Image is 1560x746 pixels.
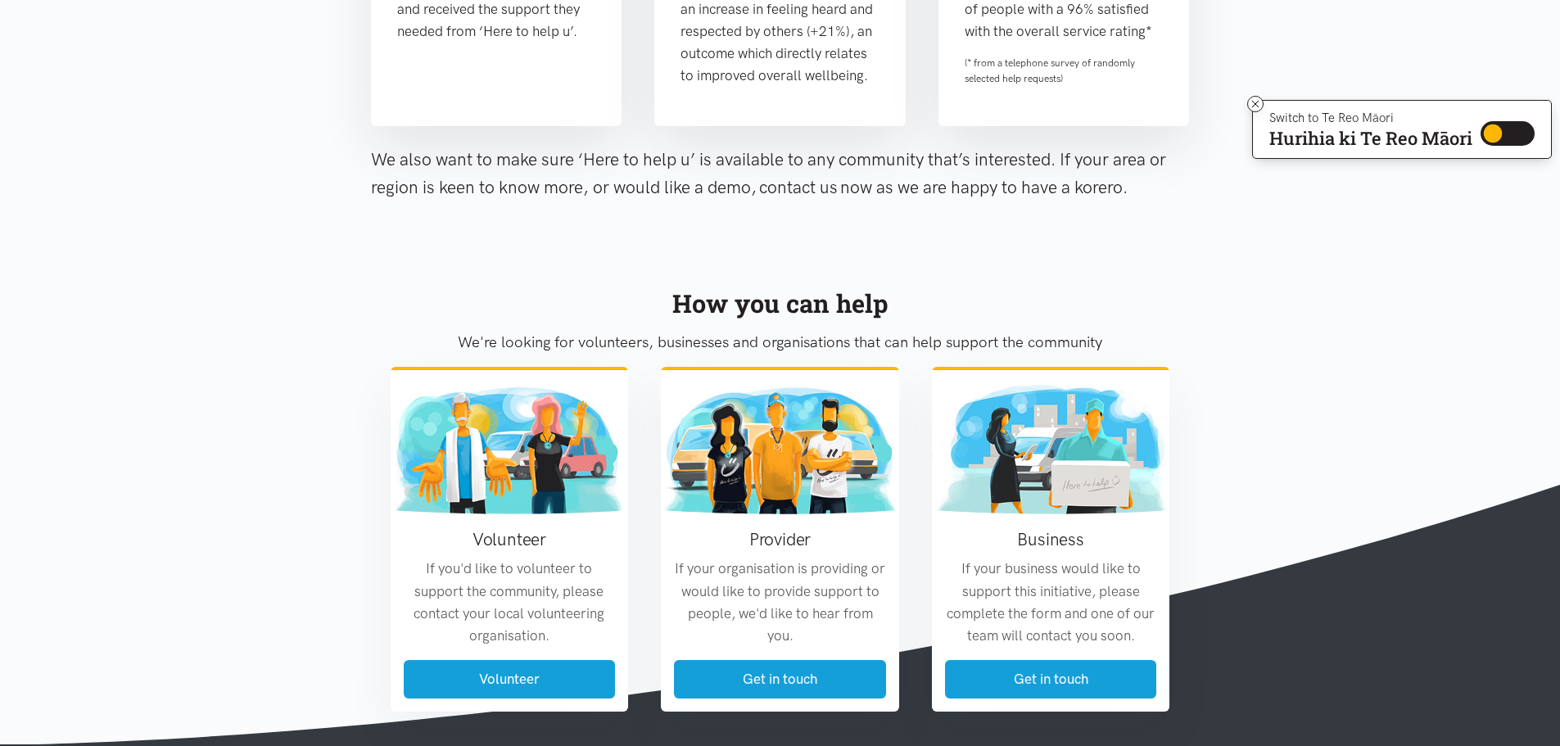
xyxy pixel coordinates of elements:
[945,527,1157,551] h3: Business
[404,527,616,551] h3: Volunteer
[965,56,1164,86] p: (* from a telephone survey of randomly selected help requests)
[945,558,1157,647] p: If your business would like to support this initiative, please complete the form and one of our t...
[404,660,616,699] a: Volunteer
[371,146,1190,201] p: We also want to make sure ‘Here to help u’ is available to any community that’s interested. If yo...
[674,660,886,699] a: Get in touch
[945,660,1157,699] a: Get in touch
[1269,113,1472,123] p: Switch to Te Reo Māori
[1269,131,1472,146] p: Hurihia ki Te Reo Māori
[674,558,886,647] p: If your organisation is providing or would like to provide support to people, we'd like to hear f...
[391,330,1170,355] p: We're looking for volunteers, businesses and organisations that can help support the community
[391,283,1170,323] div: How you can help
[674,527,886,551] h3: Provider
[404,558,616,647] p: If you'd like to volunteer to support the community, please contact your local volunteering organ...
